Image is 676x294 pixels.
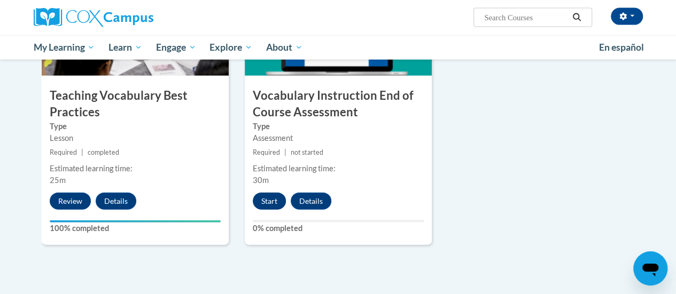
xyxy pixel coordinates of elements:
[156,41,196,54] span: Engage
[291,148,323,156] span: not started
[284,148,286,156] span: |
[50,176,66,185] span: 25m
[203,35,259,60] a: Explore
[81,148,83,156] span: |
[50,121,221,132] label: Type
[42,88,229,121] h3: Teaching Vocabulary Best Practices
[50,193,91,210] button: Review
[50,223,221,234] label: 100% completed
[291,193,331,210] button: Details
[253,121,424,132] label: Type
[149,35,203,60] a: Engage
[34,8,226,27] a: Cox Campus
[26,35,651,60] div: Main menu
[102,35,149,60] a: Learn
[253,176,269,185] span: 30m
[50,163,221,174] div: Estimated learning time:
[611,8,643,25] button: Account Settings
[33,41,95,54] span: My Learning
[50,220,221,223] div: Your progress
[633,251,667,285] iframe: Button to launch messaging window
[599,42,644,53] span: En español
[253,148,280,156] span: Required
[259,35,309,60] a: About
[209,41,252,54] span: Explore
[245,88,432,121] h3: Vocabulary Instruction End of Course Assessment
[253,223,424,234] label: 0% completed
[27,35,102,60] a: My Learning
[88,148,119,156] span: completed
[253,193,286,210] button: Start
[50,132,221,144] div: Lesson
[592,36,651,59] a: En español
[483,11,569,24] input: Search Courses
[266,41,302,54] span: About
[253,163,424,174] div: Estimated learning time:
[569,11,585,24] button: Search
[96,193,136,210] button: Details
[253,132,424,144] div: Assessment
[108,41,142,54] span: Learn
[50,148,77,156] span: Required
[34,8,153,27] img: Cox Campus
